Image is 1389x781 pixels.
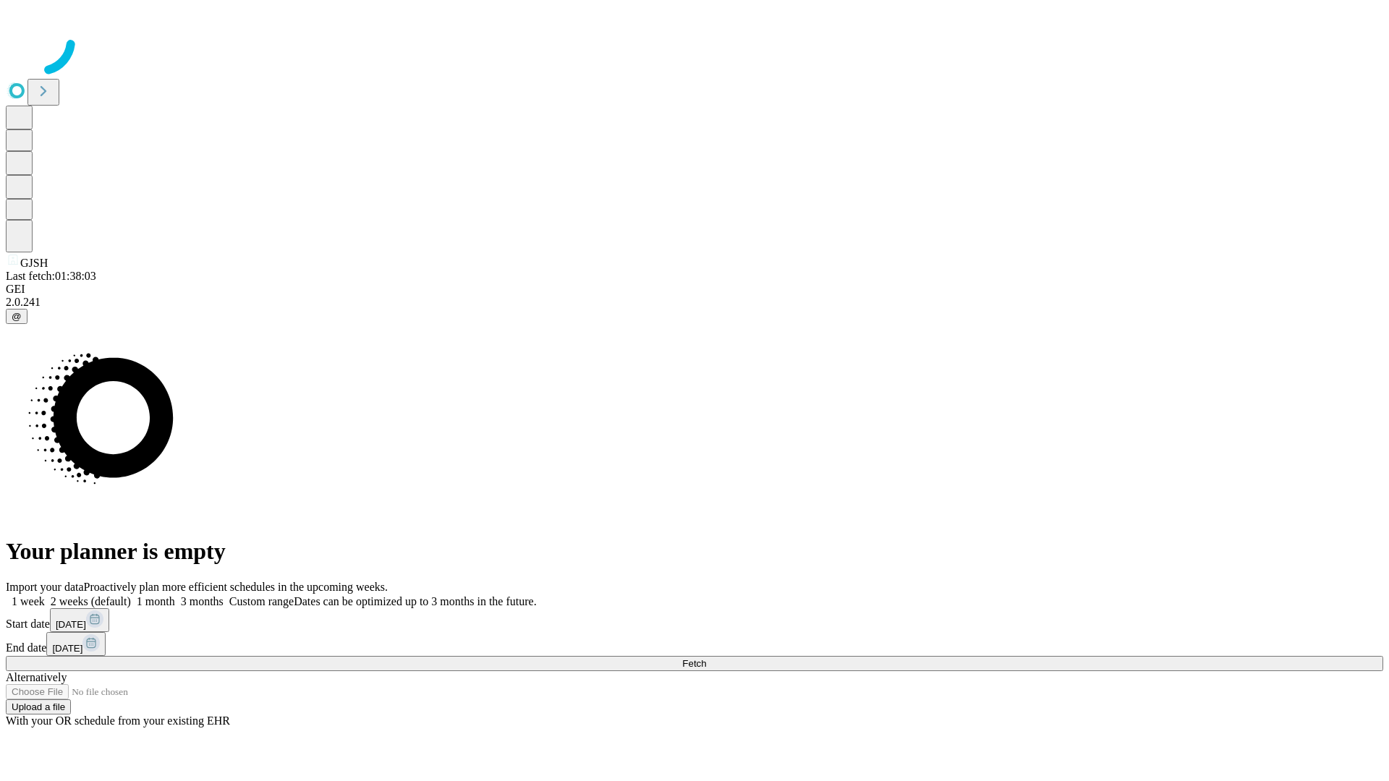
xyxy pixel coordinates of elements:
[6,270,96,282] span: Last fetch: 01:38:03
[12,595,45,607] span: 1 week
[137,595,175,607] span: 1 month
[46,632,106,656] button: [DATE]
[6,656,1383,671] button: Fetch
[20,257,48,269] span: GJSH
[6,309,27,324] button: @
[6,296,1383,309] div: 2.0.241
[6,714,230,727] span: With your OR schedule from your existing EHR
[6,699,71,714] button: Upload a file
[56,619,86,630] span: [DATE]
[84,581,388,593] span: Proactively plan more efficient schedules in the upcoming weeks.
[6,283,1383,296] div: GEI
[6,671,67,683] span: Alternatively
[6,581,84,593] span: Import your data
[6,632,1383,656] div: End date
[12,311,22,322] span: @
[682,658,706,669] span: Fetch
[51,595,131,607] span: 2 weeks (default)
[181,595,224,607] span: 3 months
[294,595,536,607] span: Dates can be optimized up to 3 months in the future.
[6,608,1383,632] div: Start date
[50,608,109,632] button: [DATE]
[229,595,294,607] span: Custom range
[6,538,1383,565] h1: Your planner is empty
[52,643,82,654] span: [DATE]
